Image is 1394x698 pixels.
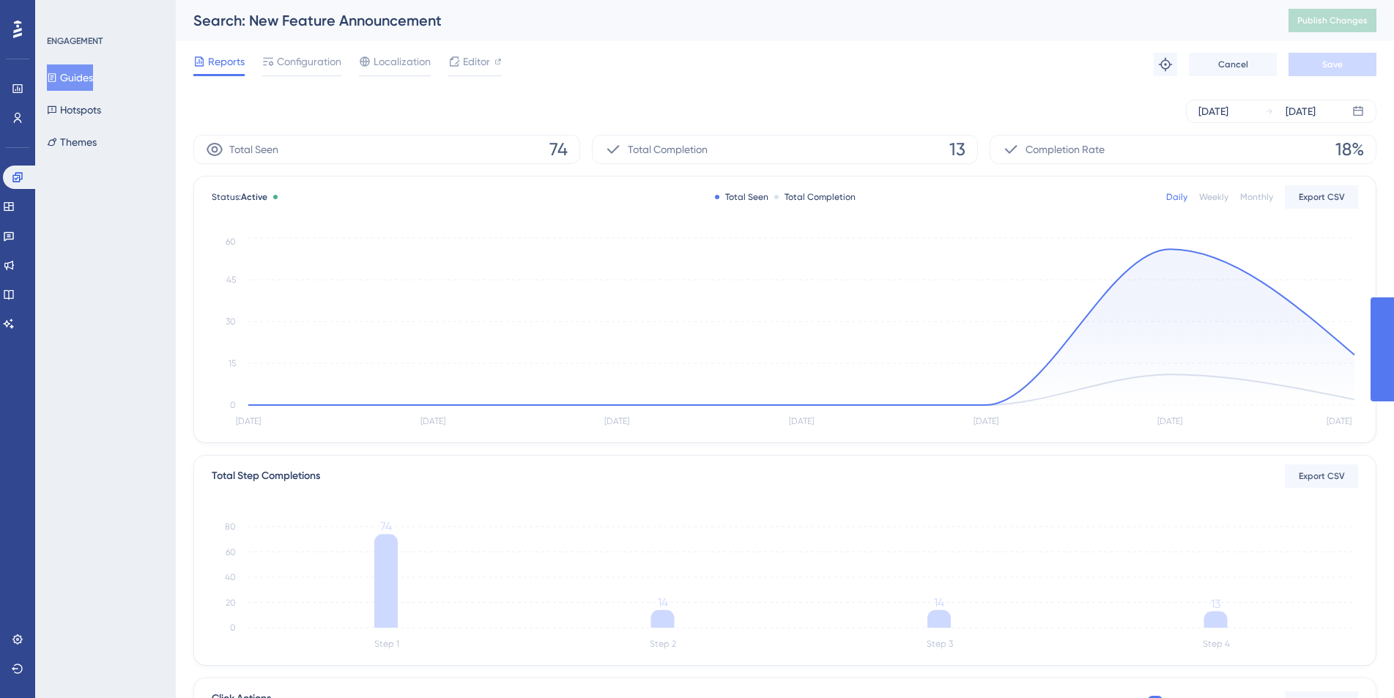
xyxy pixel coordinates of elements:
[225,521,236,532] tspan: 80
[47,97,101,123] button: Hotspots
[47,35,103,47] div: ENGAGEMENT
[463,53,490,70] span: Editor
[208,53,245,70] span: Reports
[277,53,341,70] span: Configuration
[1322,59,1343,70] span: Save
[1285,464,1358,488] button: Export CSV
[1198,103,1228,120] div: [DATE]
[934,595,944,609] tspan: 14
[229,358,236,368] tspan: 15
[1332,640,1376,684] iframe: UserGuiding AI Assistant Launcher
[1211,597,1220,611] tspan: 13
[226,547,236,557] tspan: 60
[1299,470,1345,482] span: Export CSV
[604,416,629,426] tspan: [DATE]
[1299,191,1345,203] span: Export CSV
[1285,185,1358,209] button: Export CSV
[1289,53,1376,76] button: Save
[212,191,267,203] span: Status:
[47,64,93,91] button: Guides
[226,237,236,247] tspan: 60
[974,416,998,426] tspan: [DATE]
[658,595,668,609] tspan: 14
[230,400,236,410] tspan: 0
[241,192,267,202] span: Active
[1286,103,1316,120] div: [DATE]
[1026,141,1105,158] span: Completion Rate
[374,53,431,70] span: Localization
[1189,53,1277,76] button: Cancel
[1199,191,1228,203] div: Weekly
[225,572,236,582] tspan: 40
[229,141,278,158] span: Total Seen
[226,275,236,285] tspan: 45
[380,519,392,533] tspan: 74
[1166,191,1187,203] div: Daily
[193,10,1252,31] div: Search: New Feature Announcement
[1335,138,1364,161] span: 18%
[226,316,236,327] tspan: 30
[949,138,965,161] span: 13
[650,639,676,649] tspan: Step 2
[47,129,97,155] button: Themes
[774,191,856,203] div: Total Completion
[374,639,399,649] tspan: Step 1
[226,598,236,608] tspan: 20
[1327,416,1352,426] tspan: [DATE]
[420,416,445,426] tspan: [DATE]
[1289,9,1376,32] button: Publish Changes
[1203,639,1230,649] tspan: Step 4
[1297,15,1368,26] span: Publish Changes
[212,467,320,485] div: Total Step Completions
[927,639,953,649] tspan: Step 3
[1240,191,1273,203] div: Monthly
[715,191,768,203] div: Total Seen
[1157,416,1182,426] tspan: [DATE]
[628,141,708,158] span: Total Completion
[236,416,261,426] tspan: [DATE]
[789,416,814,426] tspan: [DATE]
[1218,59,1248,70] span: Cancel
[230,623,236,633] tspan: 0
[549,138,568,161] span: 74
